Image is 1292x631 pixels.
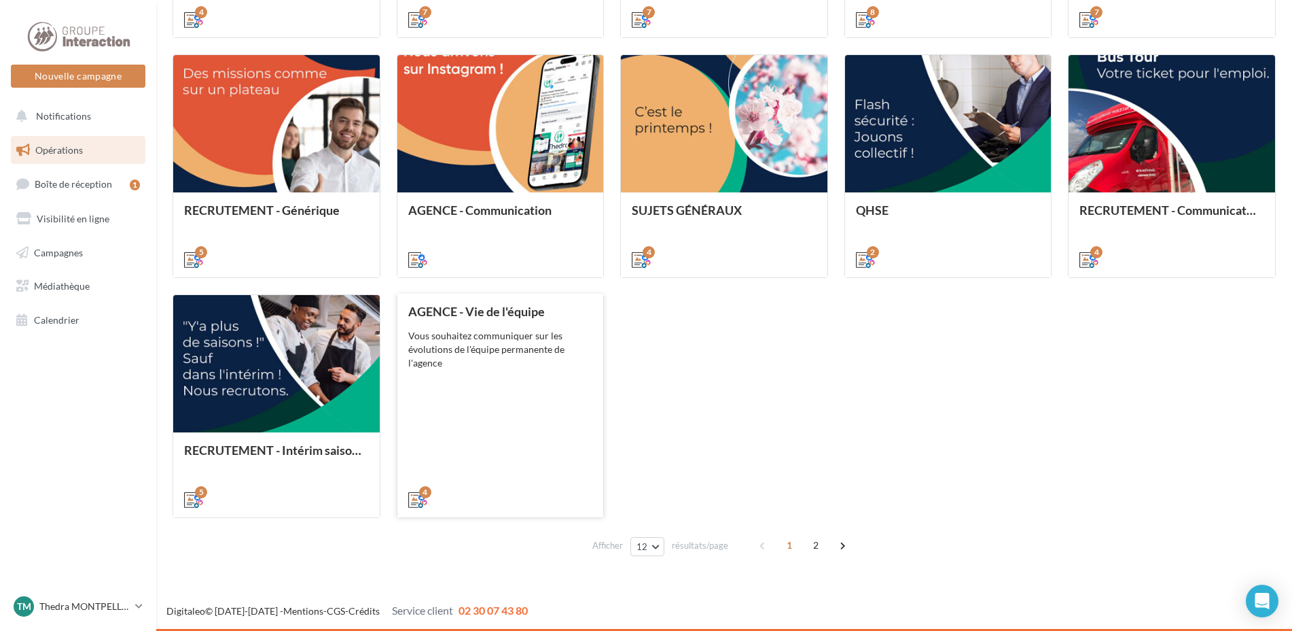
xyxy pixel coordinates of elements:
span: 2 [805,534,827,556]
div: 5 [195,246,207,258]
a: Mentions [283,605,323,617]
span: Boîte de réception [35,178,112,190]
div: RECRUTEMENT - Communication externe [1079,203,1264,231]
div: 7 [419,6,431,18]
a: Campagnes [8,239,148,267]
div: AGENCE - Vie de l'équipe [408,305,593,318]
a: Digitaleo [166,605,205,617]
div: 2 [867,246,879,258]
span: 1 [778,534,800,556]
div: SUJETS GÉNÉRAUX [632,203,817,231]
span: Afficher [592,539,623,552]
div: 4 [195,6,207,18]
a: Opérations [8,136,148,165]
a: Visibilité en ligne [8,205,148,233]
a: CGS [327,605,345,617]
span: Calendrier [34,314,79,326]
div: 7 [1090,6,1102,18]
span: 12 [636,541,648,552]
button: Notifications [8,102,143,131]
a: Calendrier [8,306,148,335]
div: Vous souhaitez communiquer sur les évolutions de l'équipe permanente de l'agence [408,329,593,370]
div: 5 [195,486,207,498]
div: 7 [643,6,655,18]
span: résultats/page [672,539,728,552]
span: Campagnes [34,246,83,258]
a: TM Thedra MONTPELLIER [11,594,145,619]
div: 4 [419,486,431,498]
span: © [DATE]-[DATE] - - - [166,605,528,617]
div: RECRUTEMENT - Générique [184,203,369,231]
span: TM [17,600,31,613]
a: Médiathèque [8,272,148,301]
button: Nouvelle campagne [11,65,145,88]
div: 8 [867,6,879,18]
div: 4 [1090,246,1102,258]
p: Thedra MONTPELLIER [39,600,130,613]
button: 12 [630,537,665,556]
span: Service client [392,604,453,617]
span: 02 30 07 43 80 [459,604,528,617]
div: Open Intercom Messenger [1246,585,1278,617]
div: 4 [643,246,655,258]
span: Médiathèque [34,280,90,292]
div: AGENCE - Communication [408,203,593,231]
a: Boîte de réception1 [8,169,148,199]
a: Crédits [348,605,380,617]
span: Visibilité en ligne [37,213,109,224]
div: RECRUTEMENT - Intérim saisonnier [184,443,369,471]
span: Opérations [35,144,83,156]
span: Notifications [36,110,91,122]
div: QHSE [856,203,1041,231]
div: 1 [130,180,140,190]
